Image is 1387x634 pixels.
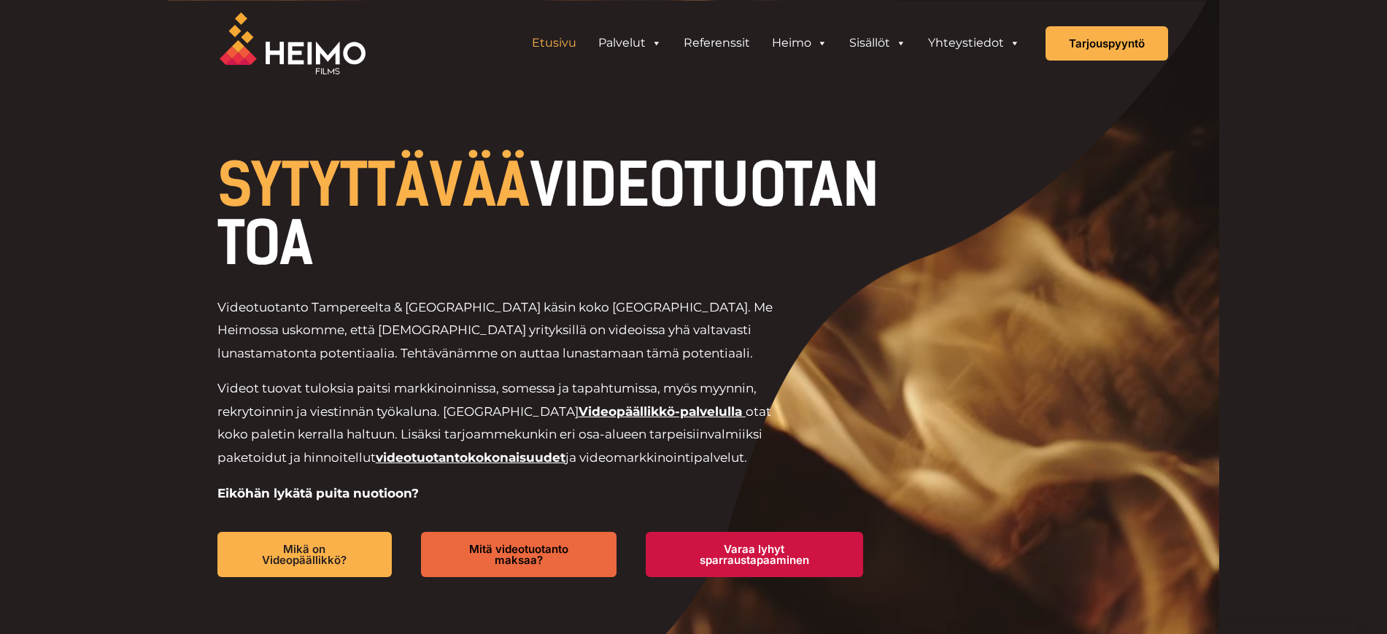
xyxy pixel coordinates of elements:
img: Heimo Filmsin logo [220,12,366,74]
span: ja videomarkkinointipalvelut. [565,450,747,465]
a: Varaa lyhyt sparraustapaaminen [646,532,863,577]
strong: Eiköhän lykätä puita nuotioon? [217,486,419,500]
p: Videotuotanto Tampereelta & [GEOGRAPHIC_DATA] käsin koko [GEOGRAPHIC_DATA]. Me Heimossa uskomme, ... [217,296,793,366]
span: kunkin eri osa-alueen tarpeisiin [514,427,708,441]
h1: VIDEOTUOTANTOA [217,156,892,273]
a: Yhteystiedot [917,28,1031,58]
span: Mikä on Videopäällikkö? [241,544,369,565]
a: Heimo [761,28,838,58]
a: Etusivu [521,28,587,58]
a: Palvelut [587,28,673,58]
a: Sisällöt [838,28,917,58]
a: Videopäällikkö-palvelulla [579,404,742,419]
aside: Header Widget 1 [514,28,1038,58]
a: Mitä videotuotanto maksaa? [421,532,616,577]
span: Mitä videotuotanto maksaa? [444,544,592,565]
a: videotuotantokokonaisuudet [376,450,565,465]
span: Varaa lyhyt sparraustapaaminen [669,544,840,565]
a: Mikä on Videopäällikkö? [217,532,393,577]
p: Videot tuovat tuloksia paitsi markkinoinnissa, somessa ja tapahtumissa, myös myynnin, rekrytoinni... [217,377,793,469]
span: valmiiksi paketoidut ja hinnoitellut [217,427,762,465]
a: Tarjouspyyntö [1046,26,1168,61]
span: SYTYTTÄVÄÄ [217,150,530,220]
a: Referenssit [673,28,761,58]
